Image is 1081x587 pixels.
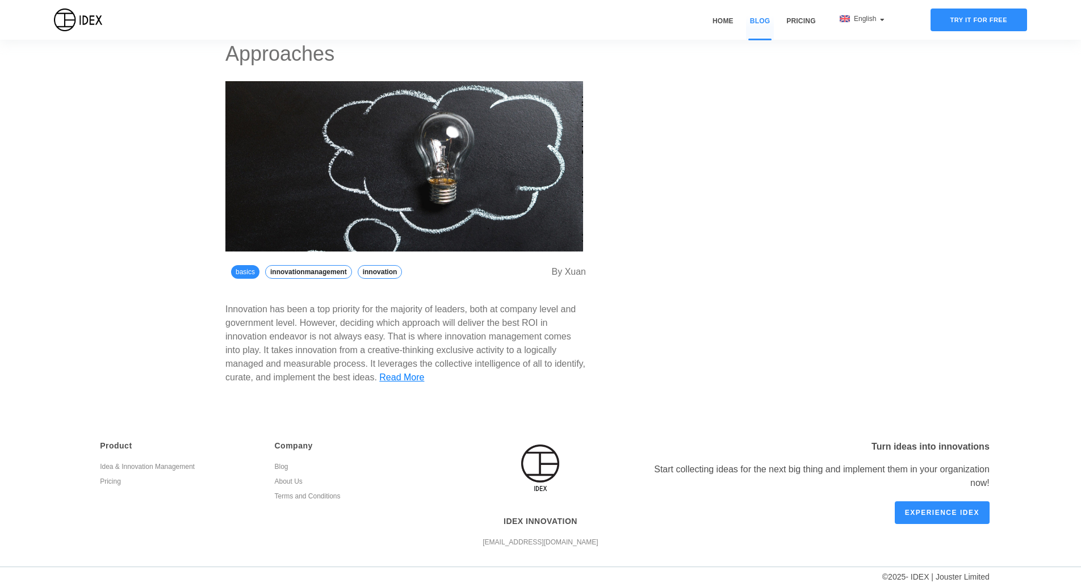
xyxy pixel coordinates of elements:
a: Blog [274,461,431,476]
span: basics [231,265,259,279]
a: Pricing [100,476,257,490]
a: About Us [274,476,431,490]
img: flag [840,15,850,22]
a: Terms and Conditions [274,490,431,505]
a: Blog [746,16,774,40]
img: banner [225,81,583,251]
div: Try it for free [931,9,1027,31]
span: innovation [358,265,403,279]
p: Product [100,440,257,452]
a: Read More [379,372,424,382]
p: [EMAIL_ADDRESS][DOMAIN_NAME] [458,536,623,548]
a: Experience IDEX [895,501,990,524]
div: By Xuan [552,265,586,284]
p: Innovation has been a top priority for the majority of leaders, both at company level and governm... [225,304,585,382]
a: Pricing [782,16,819,40]
a: Home [709,16,738,40]
p: IDEX INNOVATION [458,515,623,527]
div: English [840,14,885,24]
span: innovationmanagement [265,265,352,279]
div: Start collecting ideas for the next big thing and implement them in your organization now! [640,463,990,490]
span: English [854,15,878,23]
p: Company [274,440,431,452]
img: IDEX Logo [54,9,102,31]
p: Turn ideas into innovations [640,440,990,454]
a: Idea & Innovation Management [100,461,257,476]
